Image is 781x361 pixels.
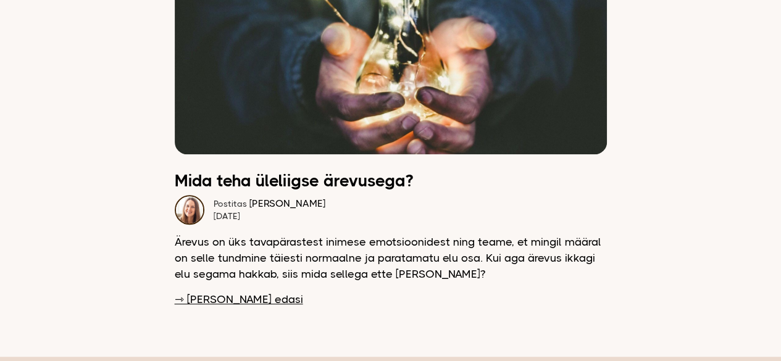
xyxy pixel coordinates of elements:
p: Ärevus on üks tavapärastest inimese emotsioonidest ning teame, et mingil määral on selle tundmine... [175,234,607,282]
img: Dagmar naeratamas [175,195,204,225]
div: [PERSON_NAME] [214,197,325,210]
div: [DATE] [214,210,325,222]
a: ⇾ [PERSON_NAME] edasi [175,291,303,307]
h2: Mida teha üleliigse ärevusega? [175,173,607,189]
